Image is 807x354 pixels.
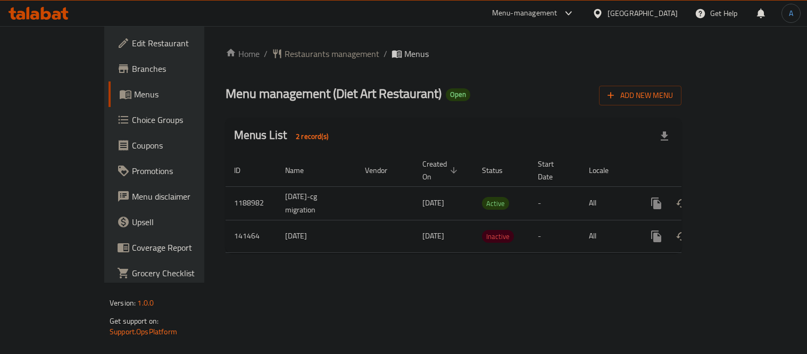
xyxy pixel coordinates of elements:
td: All [580,220,635,252]
button: Change Status [669,191,695,216]
span: A [789,7,793,19]
span: Open [446,90,470,99]
div: Open [446,88,470,101]
a: Support.OpsPlatform [110,325,177,339]
span: Coupons [132,139,230,152]
span: Locale [589,164,622,177]
span: Choice Groups [132,113,230,126]
span: 1.0.0 [137,296,154,310]
span: [DATE] [422,229,444,243]
span: [DATE] [422,196,444,210]
span: 2 record(s) [289,131,335,142]
div: [GEOGRAPHIC_DATA] [608,7,678,19]
span: Name [285,164,318,177]
a: Coverage Report [109,235,239,260]
span: Status [482,164,517,177]
span: Edit Restaurant [132,37,230,50]
span: Menus [134,88,230,101]
span: Upsell [132,216,230,228]
span: Menus [404,47,429,60]
span: Start Date [538,158,568,183]
span: Get support on: [110,314,159,328]
td: 1188982 [226,186,277,220]
a: Coupons [109,133,239,158]
div: Export file [652,124,677,149]
span: Branches [132,62,230,75]
span: Inactive [482,230,514,243]
a: Home [226,47,260,60]
button: more [644,224,669,249]
span: Add New Menu [608,89,673,102]
td: [DATE]-cg migration [277,186,356,220]
table: enhanced table [226,154,754,253]
a: Branches [109,56,239,81]
a: Edit Restaurant [109,30,239,56]
td: [DATE] [277,220,356,252]
div: Total records count [289,128,335,145]
a: Promotions [109,158,239,184]
button: more [644,191,669,216]
a: Choice Groups [109,107,239,133]
span: ID [234,164,254,177]
span: Version: [110,296,136,310]
h2: Menus List [234,127,335,145]
button: Add New Menu [599,86,681,105]
a: Menu disclaimer [109,184,239,209]
a: Restaurants management [272,47,379,60]
span: Grocery Checklist [132,267,230,279]
li: / [264,47,268,60]
span: Created On [422,158,461,183]
th: Actions [635,154,754,187]
a: Grocery Checklist [109,260,239,286]
td: - [529,186,580,220]
td: 141464 [226,220,277,252]
span: Restaurants management [285,47,379,60]
span: Menu management ( Diet Art Restaurant ) [226,81,442,105]
button: Change Status [669,224,695,249]
nav: breadcrumb [226,47,681,60]
a: Upsell [109,209,239,235]
span: Promotions [132,164,230,177]
span: Coverage Report [132,241,230,254]
li: / [384,47,387,60]
td: All [580,186,635,220]
span: Menu disclaimer [132,190,230,203]
span: Vendor [365,164,401,177]
td: - [529,220,580,252]
a: Menus [109,81,239,107]
div: Menu-management [492,7,558,20]
span: Active [482,197,509,210]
